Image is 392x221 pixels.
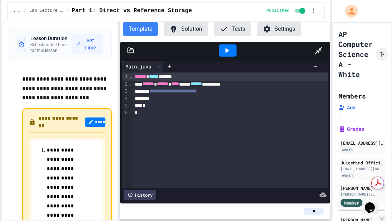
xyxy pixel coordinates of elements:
[257,22,301,36] button: Settings
[123,22,158,36] button: Template
[338,29,373,79] h1: AP Computer Science A - White
[376,48,388,61] button: Click to see fork details
[338,125,364,133] button: Grades
[122,102,129,110] div: 5
[362,192,385,214] iframe: chat widget
[30,42,71,53] p: Set estimated time for this lesson
[266,6,307,15] div: Content is published and visible to students
[341,166,383,172] div: [EMAIL_ADDRESS][DOMAIN_NAME]
[29,8,64,14] span: Lab Lecture (20 mins)
[129,73,133,79] span: Fold line
[341,172,354,178] div: Admin
[66,8,69,14] span: /
[341,147,354,153] div: Admin
[338,104,356,111] button: Add
[71,34,103,54] button: Set Time
[341,140,383,146] div: [EMAIL_ADDRESS][DOMAIN_NAME]
[164,22,208,36] button: Solution
[129,81,133,87] span: Fold line
[122,95,129,102] div: 4
[214,22,251,36] button: Tests
[122,61,164,72] div: Main.java
[124,190,156,200] div: History
[338,3,360,19] div: My Account
[72,6,192,15] span: Part 1: Direct vs Reference Storage
[122,81,129,88] div: 2
[341,185,377,191] div: [PERSON_NAME]
[30,35,71,42] h3: Lesson Duration
[338,114,342,122] span: |
[24,8,26,14] span: /
[341,159,383,166] div: JuiceMind Official
[122,88,129,95] div: 3
[266,8,289,14] span: Published
[122,109,129,116] div: 6
[122,73,129,81] div: 1
[341,192,377,197] div: [PERSON_NAME][EMAIL_ADDRESS][DOMAIN_NAME]
[344,200,359,206] span: Member
[122,63,155,70] div: Main.java
[13,8,21,14] span: ...
[338,91,366,101] h2: Members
